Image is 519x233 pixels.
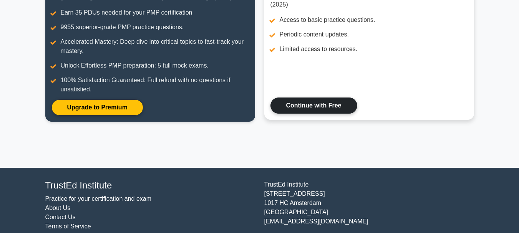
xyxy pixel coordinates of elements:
[45,195,152,202] a: Practice for your certification and exam
[45,223,91,230] a: Terms of Service
[45,214,76,220] a: Contact Us
[45,180,255,191] h4: TrustEd Institute
[270,97,357,114] a: Continue with Free
[45,205,71,211] a: About Us
[51,99,143,116] a: Upgrade to Premium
